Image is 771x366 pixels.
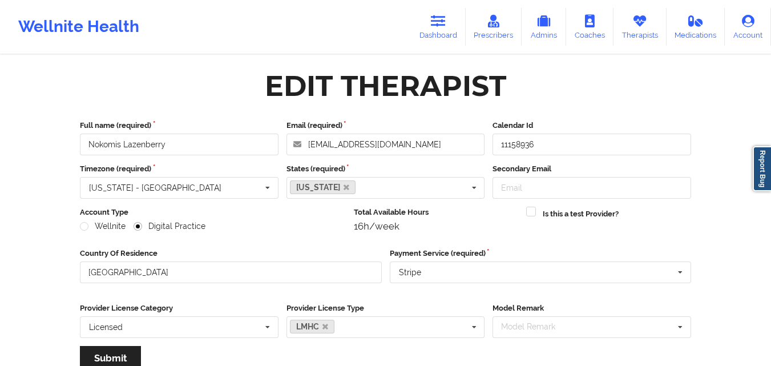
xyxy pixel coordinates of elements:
label: Model Remark [493,303,691,314]
label: States (required) [286,163,485,175]
a: Report Bug [753,146,771,191]
a: Dashboard [411,8,466,46]
div: Model Remark [498,320,572,333]
label: Digital Practice [134,222,205,231]
a: Account [725,8,771,46]
div: [US_STATE] - [GEOGRAPHIC_DATA] [89,184,221,192]
a: Coaches [566,8,613,46]
label: Is this a test Provider? [543,208,619,220]
div: Edit Therapist [265,68,506,104]
label: Wellnite [80,222,126,231]
input: Email address [286,134,485,155]
input: Full name [80,134,278,155]
label: Total Available Hours [354,207,519,218]
a: LMHC [290,320,335,333]
a: Admins [522,8,566,46]
label: Secondary Email [493,163,691,175]
a: Therapists [613,8,667,46]
div: Licensed [89,323,123,331]
label: Email (required) [286,120,485,131]
label: Country Of Residence [80,248,382,259]
label: Account Type [80,207,346,218]
input: Calendar Id [493,134,691,155]
input: Email [493,177,691,199]
div: Stripe [399,268,421,276]
label: Full name (required) [80,120,278,131]
a: Prescribers [466,8,522,46]
div: 16h/week [354,220,519,232]
label: Provider License Category [80,303,278,314]
label: Payment Service (required) [390,248,692,259]
label: Provider License Type [286,303,485,314]
a: [US_STATE] [290,180,356,194]
label: Calendar Id [493,120,691,131]
a: Medications [667,8,725,46]
label: Timezone (required) [80,163,278,175]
